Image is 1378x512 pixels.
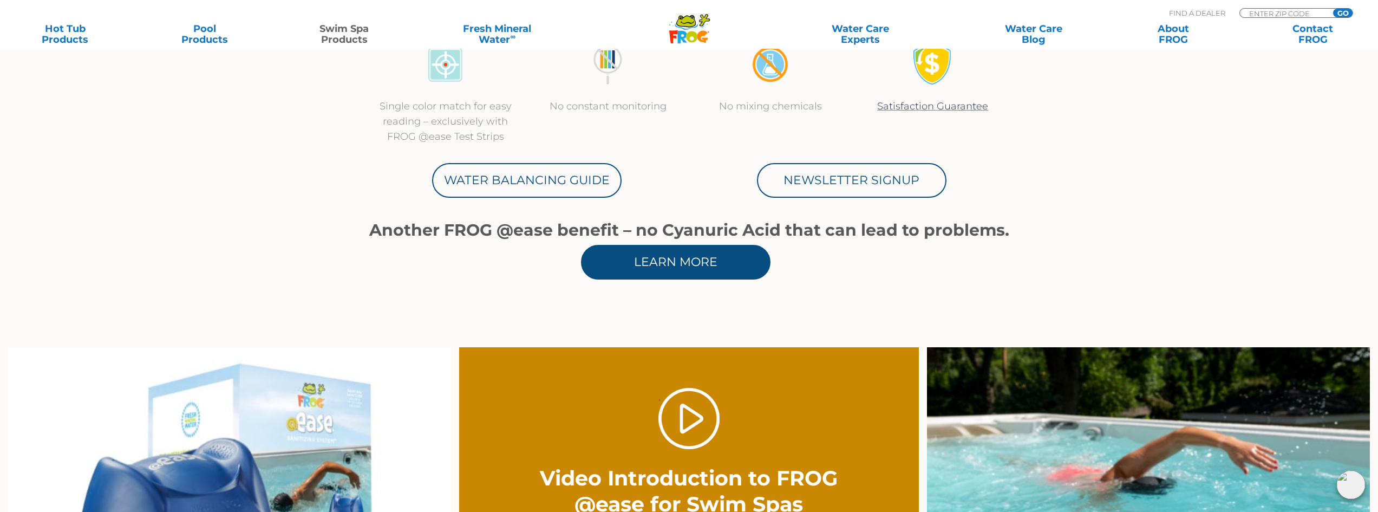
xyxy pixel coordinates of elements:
p: No constant monitoring [538,99,678,114]
a: AboutFROG [1119,23,1227,45]
p: Find A Dealer [1169,8,1225,18]
img: no-mixing1 [750,44,791,85]
img: no-constant-monitoring1 [587,44,628,85]
input: Zip Code Form [1248,9,1321,18]
a: Fresh MineralWater∞ [429,23,565,45]
a: Water CareBlog [979,23,1088,45]
a: Water CareExperts [772,23,949,45]
img: Satisfaction Guarantee Icon [912,44,953,85]
a: Swim SpaProducts [290,23,398,45]
input: GO [1333,9,1353,17]
a: Hot TubProducts [11,23,119,45]
a: Water Balancing Guide [432,163,622,198]
a: Learn More [581,245,770,280]
h1: Another FROG @ease benefit – no Cyanuric Acid that can lead to problems. [364,221,1014,239]
img: icon-atease-color-match [425,44,466,85]
p: Single color match for easy reading – exclusively with FROG @ease Test Strips [375,99,516,144]
a: Satisfaction Guarantee [877,100,988,112]
p: No mixing chemicals [700,99,841,114]
sup: ∞ [510,32,515,41]
a: PoolProducts [151,23,259,45]
img: openIcon [1337,471,1365,499]
a: ContactFROG [1259,23,1367,45]
a: Play Video [658,388,720,449]
a: Newsletter Signup [757,163,946,198]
